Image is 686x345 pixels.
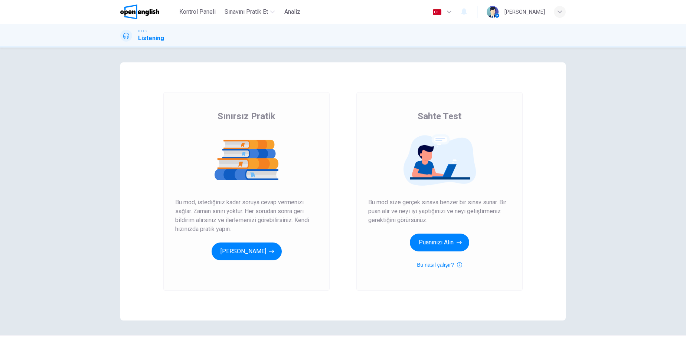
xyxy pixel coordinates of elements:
[218,110,275,122] span: Sınırsız Pratik
[222,5,278,19] button: Sınavını Pratik Et
[138,29,147,34] span: IELTS
[432,9,442,15] img: tr
[504,7,545,16] div: [PERSON_NAME]
[138,34,164,43] h1: Listening
[281,5,304,19] button: Analiz
[410,234,469,251] button: Puanınızı Alın
[175,198,318,234] span: Bu mod, istediğiniz kadar soruya cevap vermenizi sağlar. Zaman sınırı yoktur. Her sorudan sonra g...
[176,5,219,19] button: Kontrol Paneli
[120,4,159,19] img: OpenEnglish logo
[368,198,511,225] span: Bu mod size gerçek sınava benzer bir sınav sunar. Bir puan alır ve neyi iyi yaptığınızı ve neyi g...
[179,7,216,16] span: Kontrol Paneli
[487,6,499,18] img: Profile picture
[212,243,282,260] button: [PERSON_NAME]
[418,110,461,122] span: Sahte Test
[284,7,300,16] span: Analiz
[120,4,176,19] a: OpenEnglish logo
[417,260,462,269] button: Bu nasıl çalışır?
[225,7,268,16] span: Sınavını Pratik Et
